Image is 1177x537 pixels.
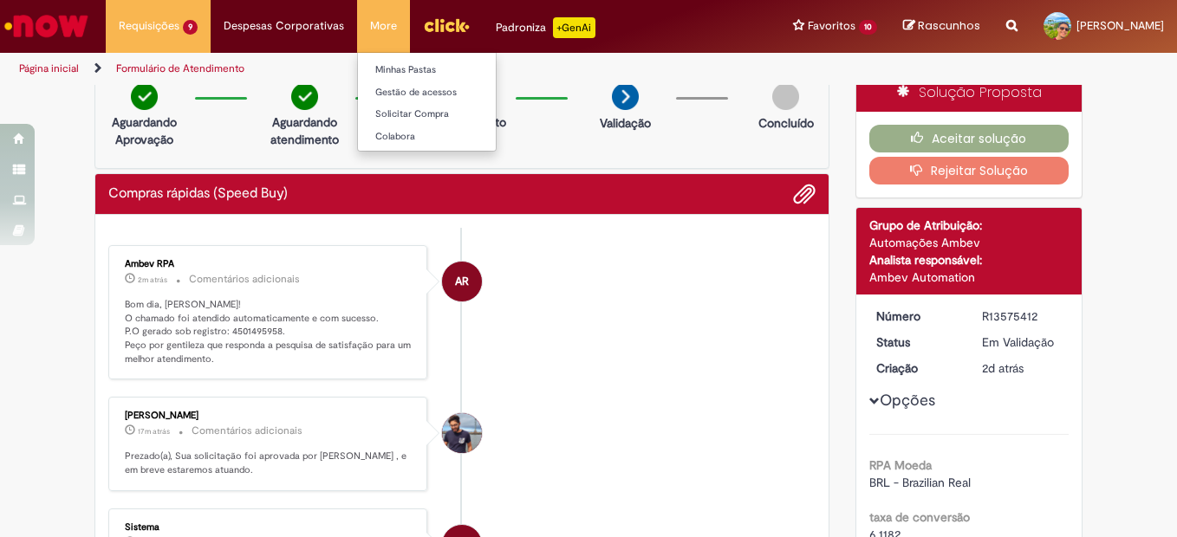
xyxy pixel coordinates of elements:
[125,522,413,533] div: Sistema
[869,157,1070,184] button: Rejeitar Solução
[869,457,932,473] b: RPA Moeda
[869,268,1070,286] div: Ambev Automation
[863,307,970,325] dt: Número
[357,52,497,152] ul: More
[903,18,980,35] a: Rascunhos
[863,333,970,351] dt: Status
[138,426,170,437] time: 01/10/2025 08:31:14
[982,359,1063,377] div: 29/09/2025 09:41:27
[808,17,855,35] span: Favoritos
[358,127,549,146] a: Colabora
[131,83,158,110] img: check-circle-green.png
[859,20,877,35] span: 10
[793,183,816,205] button: Adicionar anexos
[125,259,413,269] div: Ambev RPA
[869,475,971,490] span: BRL - Brazilian Real
[863,359,970,377] dt: Criação
[869,125,1070,152] button: Aceitar solução
[291,83,318,110] img: check-circle-green.png
[869,217,1070,234] div: Grupo de Atribuição:
[496,17,595,38] div: Padroniza
[772,83,799,110] img: img-circle-grey.png
[183,20,198,35] span: 9
[612,83,639,110] img: arrow-next.png
[102,113,186,148] p: Aguardando Aprovação
[119,17,179,35] span: Requisições
[553,17,595,38] p: +GenAi
[2,9,91,43] img: ServiceNow
[138,426,170,437] span: 17m atrás
[108,186,288,202] h2: Compras rápidas (Speed Buy) Histórico de tíquete
[982,360,1024,376] span: 2d atrás
[358,61,549,80] a: Minhas Pastas
[224,17,344,35] span: Despesas Corporativas
[358,105,549,124] a: Solicitar Compra
[869,509,970,525] b: taxa de conversão
[1076,18,1164,33] span: [PERSON_NAME]
[116,61,244,75] a: Formulário de Atendimento
[442,413,482,453] div: Matheus Ruas Santos
[982,333,1063,351] div: Em Validação
[869,234,1070,251] div: Automações Ambev
[138,275,167,285] time: 01/10/2025 08:46:14
[370,17,397,35] span: More
[13,53,771,85] ul: Trilhas de página
[918,17,980,34] span: Rascunhos
[423,12,470,38] img: click_logo_yellow_360x200.png
[600,114,651,132] p: Validação
[455,261,469,302] span: AR
[192,424,302,438] small: Comentários adicionais
[19,61,79,75] a: Página inicial
[125,411,413,421] div: [PERSON_NAME]
[358,83,549,102] a: Gestão de acessos
[982,360,1024,376] time: 29/09/2025 09:41:27
[125,298,413,366] p: Bom dia, [PERSON_NAME]! O chamado foi atendido automaticamente e com sucesso. P.O gerado sob regi...
[869,251,1070,268] div: Analista responsável:
[982,307,1063,325] div: R13575412
[125,450,413,476] p: Prezado(a), Sua solicitação foi aprovada por [PERSON_NAME] , e em breve estaremos atuando.
[189,272,300,287] small: Comentários adicionais
[856,74,1083,112] div: Solução Proposta
[758,114,814,132] p: Concluído
[138,275,167,285] span: 2m atrás
[442,262,482,301] div: Ambev RPA
[263,113,347,148] p: Aguardando atendimento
